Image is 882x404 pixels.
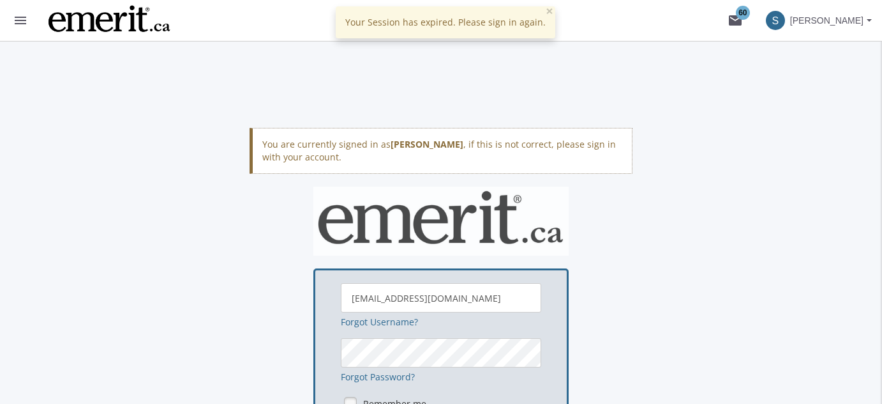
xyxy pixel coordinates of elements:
[41,3,178,38] img: logo.png
[13,13,28,28] mat-icon: menu
[341,371,415,383] a: Forgot Password?
[790,9,863,32] span: [PERSON_NAME]
[391,138,463,150] b: [PERSON_NAME]
[250,128,632,174] div: You are currently signed in as , if this is not correct, please sign in with your account.
[546,2,553,20] span: ×
[341,283,541,313] input: Username
[341,316,418,328] a: Forgot Username?
[728,13,743,28] mat-icon: mail
[766,11,785,30] span: S
[345,16,546,28] span: Your Session has expired. Please sign in again.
